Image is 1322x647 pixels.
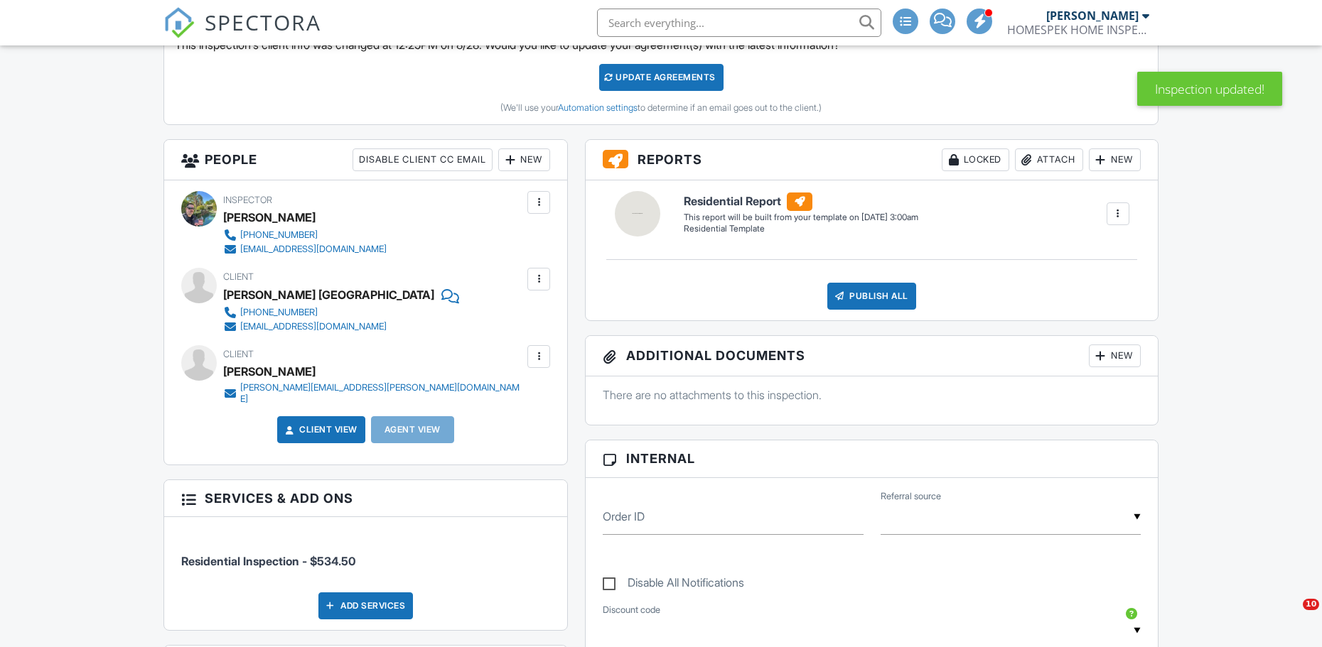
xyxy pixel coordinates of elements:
input: Search everything... [597,9,881,37]
label: Referral source [881,490,941,503]
div: New [1089,148,1141,171]
span: 10 [1303,599,1319,610]
div: [PHONE_NUMBER] [240,307,318,318]
a: Client View [282,423,358,437]
a: [PERSON_NAME][EMAIL_ADDRESS][PERSON_NAME][DOMAIN_NAME] [223,382,524,405]
h3: Internal [586,440,1158,477]
div: [PERSON_NAME] [1046,9,1139,23]
h3: Services & Add ons [164,480,567,517]
a: [PHONE_NUMBER] [223,228,387,242]
span: Client [223,349,254,359]
div: This inspection's client info was changed at 12:25PM on 8/28. Would you like to update your agree... [164,26,1158,124]
h3: Additional Documents [586,336,1158,376]
p: There are no attachments to this inspection. [603,387,1141,403]
a: [EMAIL_ADDRESS][DOMAIN_NAME] [223,320,448,334]
a: [PHONE_NUMBER] [223,305,448,320]
div: Attach [1015,148,1083,171]
div: This report will be built from your template on [DATE] 3:00am [684,212,918,223]
span: Client [223,271,254,282]
a: [EMAIL_ADDRESS][DOMAIN_NAME] [223,242,387,256]
h6: Residential Report [684,192,918,211]
li: Service: Residential Inspection [181,528,550,580]
span: Residential Inspection - $534.50 [181,554,355,568]
a: Automation settings [558,102,638,113]
div: [EMAIL_ADDRESS][DOMAIN_NAME] [240,244,387,255]
h3: Reports [586,140,1158,180]
div: Inspection updated! [1137,72,1282,106]
div: HOMESPEK HOME INSPECTIONS & TERMITE COMPANY [1007,23,1149,37]
div: [PERSON_NAME] [223,361,316,382]
div: [PERSON_NAME][EMAIL_ADDRESS][PERSON_NAME][DOMAIN_NAME] [240,382,524,405]
div: Add Services [318,592,413,619]
img: The Best Home Inspection Software - Spectora [163,7,195,38]
div: Update Agreements [599,64,724,91]
label: Discount code [603,604,660,616]
div: New [1089,344,1141,367]
h3: People [164,140,567,180]
label: Order ID [603,509,645,524]
div: New [498,148,550,171]
div: Residential Template [684,223,918,235]
div: Disable Client CC Email [353,148,493,171]
label: Disable All Notifications [603,576,744,594]
a: SPECTORA [163,19,321,49]
div: [PERSON_NAME] [GEOGRAPHIC_DATA] [223,284,434,305]
div: [EMAIL_ADDRESS][DOMAIN_NAME] [240,321,387,332]
div: [PERSON_NAME] [223,207,316,228]
div: Publish All [827,283,916,310]
iframe: Intercom live chat [1274,599,1308,633]
div: (We'll use your to determine if an email goes out to the client.) [175,102,1147,114]
span: SPECTORA [205,7,321,37]
span: Inspector [223,195,272,205]
div: Locked [942,148,1009,171]
div: [PHONE_NUMBER] [240,229,318,241]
